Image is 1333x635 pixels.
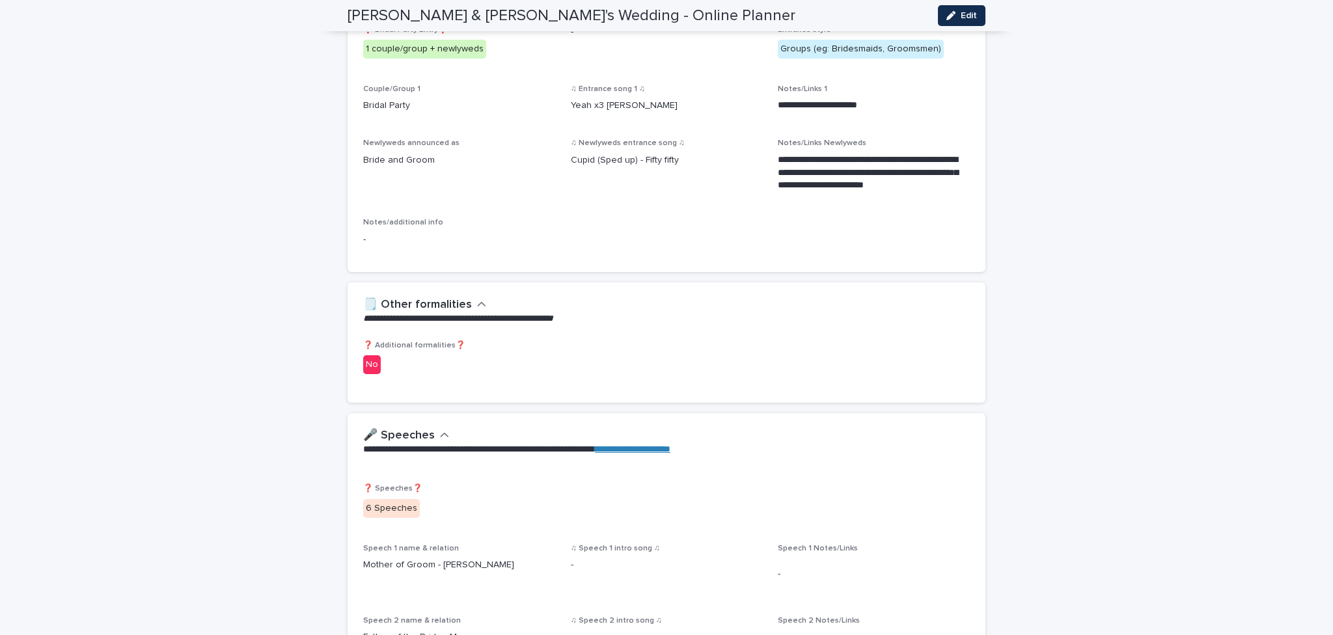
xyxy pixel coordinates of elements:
h2: 🗒️ Other formalities [363,298,472,312]
p: Bride and Groom [363,154,555,167]
span: ❓ Additional formalities❓ [363,342,465,349]
span: Speech 1 name & relation [363,545,459,552]
div: 6 Speeches [363,499,420,518]
p: - [571,25,763,39]
button: 🗒️ Other formalities [363,298,486,312]
span: Notes/Links Newlyweds [778,139,866,147]
span: ❓ Bridal Party Entry❓ [363,26,448,34]
p: Cupid (Sped up) - Fifty fifty [571,154,763,167]
span: Notes/additional info [363,219,443,226]
p: - [363,233,366,247]
span: Notes/Links 1 [778,85,827,93]
div: Groups (eg: Bridesmaids, Groomsmen) [778,40,944,59]
span: Newlyweds announced as [363,139,460,147]
span: Speech 2 name & relation [363,617,461,625]
h2: [PERSON_NAME] & [PERSON_NAME]'s Wedding - Online Planner [348,7,795,25]
span: Speech 1 Notes/Links [778,545,858,552]
span: ❓ Speeches❓ [363,485,422,493]
span: ♫ Newlyweds entrance song ♫ [571,139,685,147]
span: Edit [961,11,977,20]
span: Couple/Group 1 [363,85,420,93]
p: - [571,558,573,572]
p: Mother of Groom - [PERSON_NAME] [363,558,555,572]
span: ♫ Speech 2 intro song ♫ [571,617,662,625]
span: ♫ Entrance song 1 ♫ [571,85,645,93]
span: ♫ Speech 1 intro song ♫ [571,545,660,552]
div: No [363,355,381,374]
h2: 🎤 Speeches [363,429,435,443]
p: Bridal Party [363,99,555,113]
button: Edit [938,5,985,26]
span: Speech 2 Notes/Links [778,617,860,625]
span: Entrance style [778,26,831,34]
p: Yeah x3 [PERSON_NAME] [571,99,678,113]
button: 🎤 Speeches [363,429,449,443]
div: 1 couple/group + newlyweds [363,40,486,59]
p: - [778,567,780,581]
